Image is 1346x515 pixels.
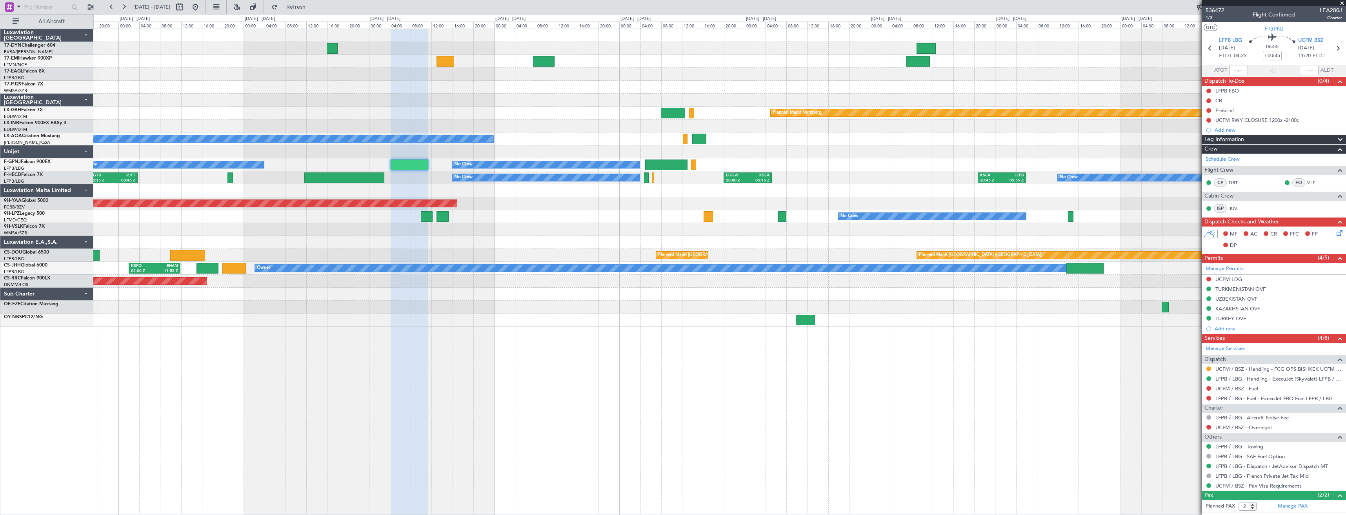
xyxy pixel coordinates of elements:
[113,173,135,178] div: RJTT
[4,224,45,229] a: 9H-VSLKFalcon 7X
[658,249,782,261] div: Planned Maint [GEOGRAPHIC_DATA] ([GEOGRAPHIC_DATA])
[1002,178,1023,183] div: 05:55 Z
[598,22,619,29] div: 20:00
[4,121,19,125] span: LX-INB
[4,172,43,177] a: F-HECDFalcon 7X
[1229,205,1246,212] a: JUV
[4,276,50,281] a: CS-RRCFalcon 900LX
[4,75,24,81] a: LFPB/LBG
[24,1,69,13] input: Trip Number
[306,22,327,29] div: 12:00
[4,127,27,132] a: EDLW/DTM
[1215,366,1342,372] a: UCFM / BSZ - Handling - FCG OPS BISHKEK UCFM / BSZ
[4,315,43,319] a: OY-NBSPC12/NG
[155,268,178,274] div: 11:55 Z
[4,134,60,138] a: LX-AOACitation Mustang
[1278,502,1308,510] a: Manage PAX
[919,249,1042,261] div: Planned Maint [GEOGRAPHIC_DATA] ([GEOGRAPHIC_DATA])
[4,282,28,288] a: DNMM/LOS
[327,22,348,29] div: 16:00
[1215,315,1246,322] div: TURKEY OVF
[4,140,50,145] a: [PERSON_NAME]/QSA
[745,22,766,29] div: 00:00
[1204,334,1225,343] span: Services
[661,22,682,29] div: 08:00
[1230,242,1237,250] span: DP
[724,22,745,29] div: 20:00
[726,178,748,183] div: 20:00 Z
[1037,22,1058,29] div: 08:00
[1204,404,1223,413] span: Charter
[1215,286,1266,292] div: TURKMENISTAN OVF
[1298,44,1314,52] span: [DATE]
[1215,453,1285,460] a: LFPB / LBG - SAF Fuel Option
[4,108,43,112] a: LX-GBHFalcon 7X
[1229,66,1248,75] input: --:--
[286,22,306,29] div: 08:00
[1204,433,1222,442] span: Others
[1204,254,1223,263] span: Permits
[1219,52,1232,60] span: ETOT
[786,22,807,29] div: 08:00
[1204,355,1226,364] span: Dispatch
[1264,25,1284,33] span: F-GPNJ
[4,43,55,48] a: T7-DYNChallenger 604
[1214,178,1227,187] div: CP
[1204,166,1233,175] span: Flight Crew
[4,256,24,262] a: LFPB/LBG
[4,108,21,112] span: LX-GBH
[871,16,901,22] div: [DATE] - [DATE]
[495,16,526,22] div: [DATE] - [DATE]
[1215,385,1258,392] a: UCFM / BSZ - Fuel
[244,22,264,29] div: 00:00
[980,173,1002,178] div: KSEA
[1100,22,1120,29] div: 20:00
[974,22,995,29] div: 20:00
[4,69,23,74] span: T7-EAGL
[1318,491,1329,499] span: (2/2)
[369,22,390,29] div: 00:00
[703,22,724,29] div: 16:00
[4,211,20,216] span: 9H-LPZ
[4,62,27,68] a: LFMN/NCE
[1215,97,1222,104] div: CB
[1215,473,1309,479] a: LFPB / LBG - French Private Jet Tax Mid
[4,315,22,319] span: OY-NBS
[131,263,155,269] div: KSFO
[807,22,828,29] div: 12:00
[268,1,315,13] button: Refresh
[98,22,118,29] div: 20:00
[1204,145,1218,154] span: Crew
[1206,502,1235,510] label: Planned PAX
[1214,67,1227,74] span: ATOT
[1270,230,1277,238] span: CR
[4,230,27,236] a: WMSA/SZB
[933,22,953,29] div: 12:00
[4,56,19,61] span: T7-EMI
[1318,334,1329,342] span: (4/8)
[995,22,1016,29] div: 00:00
[4,198,22,203] span: 9H-YAA
[118,22,139,29] div: 00:00
[257,262,270,274] div: Owner
[1320,6,1342,15] span: LEA280J
[113,178,135,183] div: 03:45 Z
[4,82,22,87] span: T7-PJ29
[1215,117,1299,123] div: UCFM RWY CLOSURE 1200z -2100z
[1321,67,1333,74] span: ALDT
[390,22,411,29] div: 04:00
[1318,77,1329,85] span: (0/4)
[4,88,27,94] a: WMSA/SZB
[139,22,160,29] div: 04:00
[870,22,891,29] div: 00:00
[1320,15,1342,21] span: Charter
[1230,230,1237,238] span: MF
[1204,491,1213,500] span: Pax
[1079,22,1099,29] div: 16:00
[1206,265,1244,273] a: Manage Permits
[1058,22,1079,29] div: 12:00
[4,217,27,223] a: LFMD/CEQ
[160,22,181,29] div: 08:00
[891,22,911,29] div: 04:00
[1219,37,1242,45] span: LFPB LBG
